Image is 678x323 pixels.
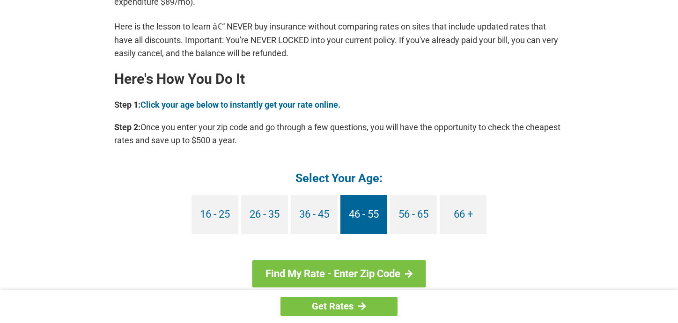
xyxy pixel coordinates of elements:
[340,195,387,234] a: 46 - 55
[241,195,288,234] a: 26 - 35
[114,100,140,110] b: Step 1:
[291,195,338,234] a: 36 - 45
[114,121,564,147] p: Once you enter your zip code and go through a few questions, you will have the opportunity to che...
[390,195,437,234] a: 56 - 65
[114,170,564,186] h4: Select Your Age:
[440,195,486,234] a: 66 +
[114,72,564,87] h2: Here's How You Do It
[252,260,426,287] a: Find My Rate - Enter Zip Code
[114,20,564,59] p: Here is the lesson to learn â€“ NEVER buy insurance without comparing rates on sites that include...
[140,100,340,110] a: Click your age below to instantly get your rate online.
[114,122,140,132] b: Step 2:
[192,195,238,234] a: 16 - 25
[280,297,398,316] a: Get Rates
